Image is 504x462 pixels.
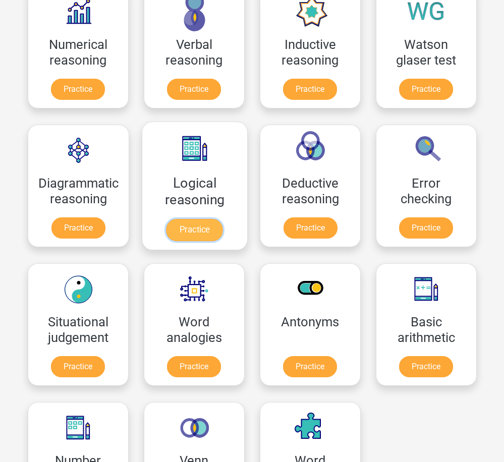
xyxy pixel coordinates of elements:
a: Practice [167,356,221,377]
a: Practice [399,356,453,377]
a: Practice [284,217,338,239]
a: Practice [167,79,221,100]
a: Practice [51,356,105,377]
a: Practice [166,219,222,241]
a: Practice [399,79,453,100]
a: Practice [283,356,337,377]
a: Practice [283,79,337,100]
a: Practice [51,79,105,100]
a: Practice [51,217,105,239]
a: Practice [399,217,453,239]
